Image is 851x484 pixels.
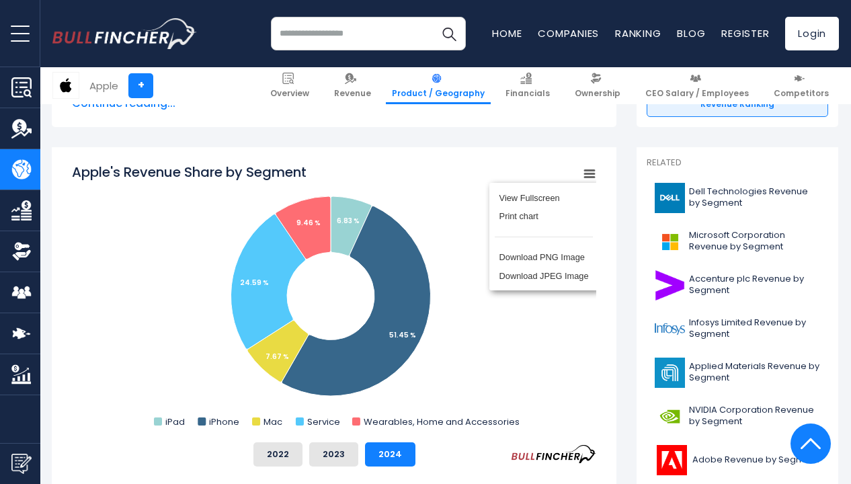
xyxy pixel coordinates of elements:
[386,67,491,104] a: Product / Geography
[11,241,32,261] img: Ownership
[72,163,596,432] svg: Apple's Revenue Share by Segment
[52,18,197,49] img: bullfincher logo
[432,17,466,50] button: Search
[575,88,620,99] span: Ownership
[677,26,705,40] a: Blog
[647,354,828,391] a: Applied Materials Revenue by Segment
[165,415,185,428] text: iPad
[569,67,626,104] a: Ownership
[647,223,828,260] a: Microsoft Corporation Revenue by Segment
[655,270,685,300] img: ACN logo
[647,91,828,117] a: Revenue Ranking
[645,88,749,99] span: CEO Salary / Employees
[389,330,416,340] tspan: 51.45 %
[240,278,269,288] tspan: 24.59 %
[647,311,828,348] a: Infosys Limited Revenue by Segment
[689,317,820,340] span: Infosys Limited Revenue by Segment
[655,401,685,432] img: NVDA logo
[72,163,307,182] tspan: Apple's Revenue Share by Segment
[785,17,839,50] a: Login
[499,67,556,104] a: Financials
[768,67,835,104] a: Competitors
[538,26,599,40] a: Companies
[689,405,820,428] span: NVIDIA Corporation Revenue by Segment
[492,26,522,40] a: Home
[365,442,415,467] button: 2024
[655,445,688,475] img: ADBE logo
[209,415,239,428] text: iPhone
[647,157,828,169] p: Related
[307,415,340,428] text: Service
[774,88,829,99] span: Competitors
[334,88,371,99] span: Revenue
[647,267,828,304] a: Accenture plc Revenue by Segment
[655,358,685,388] img: AMAT logo
[266,352,289,362] tspan: 7.67 %
[89,78,118,93] div: Apple
[495,207,593,226] li: Print chart
[495,248,593,267] li: Download PNG Image
[495,188,593,207] li: View Fullscreen
[392,88,485,99] span: Product / Geography
[647,442,828,479] a: Adobe Revenue by Segment
[505,88,550,99] span: Financials
[721,26,769,40] a: Register
[52,18,197,49] a: Go to homepage
[639,67,755,104] a: CEO Salary / Employees
[655,183,685,213] img: DELL logo
[692,454,819,466] span: Adobe Revenue by Segment
[270,88,309,99] span: Overview
[647,398,828,435] a: NVIDIA Corporation Revenue by Segment
[689,274,820,296] span: Accenture plc Revenue by Segment
[689,230,820,253] span: Microsoft Corporation Revenue by Segment
[264,67,315,104] a: Overview
[655,314,685,344] img: INFY logo
[655,227,685,257] img: MSFT logo
[53,73,79,98] img: AAPL logo
[647,179,828,216] a: Dell Technologies Revenue by Segment
[309,442,358,467] button: 2023
[495,267,593,286] li: Download JPEG Image
[689,361,820,384] span: Applied Materials Revenue by Segment
[337,216,360,226] tspan: 6.83 %
[328,67,377,104] a: Revenue
[615,26,661,40] a: Ranking
[264,415,282,428] text: Mac
[253,442,302,467] button: 2022
[128,73,153,98] a: +
[296,218,321,228] tspan: 9.46 %
[689,186,820,209] span: Dell Technologies Revenue by Segment
[364,415,520,428] text: Wearables, Home and Accessories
